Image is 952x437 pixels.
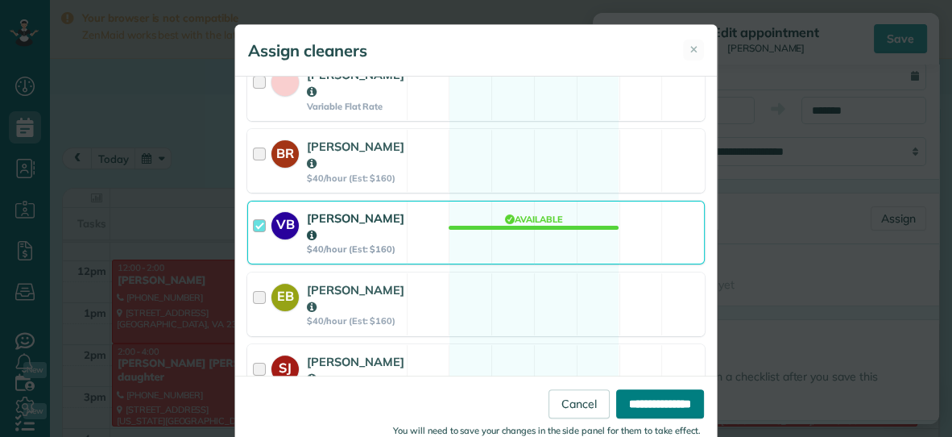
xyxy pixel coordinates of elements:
h5: Assign cleaners [248,40,367,62]
strong: [PERSON_NAME] [307,139,404,171]
strong: [PERSON_NAME] [307,67,404,99]
strong: Variable Flat Rate [307,101,404,112]
strong: [PERSON_NAME] [307,210,404,243]
strong: [PERSON_NAME] [307,354,404,386]
strong: SJ [271,356,299,378]
a: Cancel [548,389,610,418]
strong: VB [271,212,299,235]
strong: $40/hour (Est: $160) [307,173,404,184]
strong: [PERSON_NAME] [307,282,404,314]
small: You will need to save your changes in the side panel for them to take effect. [393,425,701,436]
strong: EB [271,284,299,306]
strong: $40/hour (Est: $160) [307,315,404,327]
strong: BR [271,140,299,163]
strong: $40/hour (Est: $160) [307,243,404,255]
span: ✕ [689,42,698,57]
